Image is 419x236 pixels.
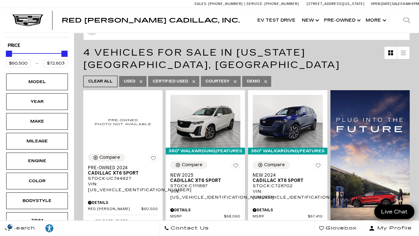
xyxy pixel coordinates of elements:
[6,59,31,67] input: Minimum
[170,95,240,147] img: 2025 Cadillac XT6 Sport
[6,113,68,130] div: MakeMake
[205,78,230,85] span: Courtesy
[253,173,318,178] span: New 2024
[170,178,236,183] span: Cadillac XT6 Sport
[83,47,340,70] span: 4 Vehicles for Sale in [US_STATE][GEOGRAPHIC_DATA], [GEOGRAPHIC_DATA]
[253,214,323,219] a: MSRP $67,410
[6,48,68,67] div: Price
[88,200,158,205] div: Pricing Details - Pre-Owned 2024 Cadillac XT6 Sport
[22,98,52,105] div: Year
[22,158,52,164] div: Engine
[88,154,125,162] button: Compare Vehicle
[324,224,357,233] span: Glovebox
[99,155,120,160] div: Compare
[22,217,52,224] div: Trim
[378,208,411,215] span: Live Chat
[62,17,240,23] a: Red [PERSON_NAME] Cadillac, Inc.
[88,207,141,212] span: Red [PERSON_NAME]
[253,161,290,169] button: Compare Vehicle
[169,224,209,233] span: Contact Us
[182,162,202,168] div: Compare
[264,2,299,6] span: [PHONE_NUMBER]
[170,214,224,219] span: MSRP
[253,183,323,189] div: Stock : C728702
[374,204,414,219] a: Live Chat
[166,148,245,154] div: 360° WalkAround/Features
[314,221,362,236] a: Glovebox
[3,223,17,230] section: Click to Open Cookie Consent Modal
[6,74,68,90] div: ModelModel
[22,138,52,145] div: Mileage
[159,221,214,236] a: Contact Us
[170,183,240,189] div: Stock : C111887
[264,162,285,168] div: Compare
[6,153,68,169] div: EngineEngine
[149,154,158,165] button: Save Vehicle
[153,78,188,85] span: Certified Used
[248,148,327,154] div: 360° WalkAround/Features
[224,214,240,219] span: $68,060
[253,178,318,183] span: Cadillac XT6 Sport
[170,161,207,169] button: Compare Vehicle
[308,214,323,219] span: $67,410
[88,176,158,181] div: Stock : UC744927
[6,133,68,150] div: MileageMileage
[6,173,68,189] div: ColorColor
[170,214,240,219] a: MSRP $68,060
[253,214,308,219] span: MSRP
[6,51,12,57] div: Minimum Price
[88,207,158,212] a: Red [PERSON_NAME] $60,500
[170,189,240,200] div: VIN: [US_VEHICLE_IDENTIFICATION_NUMBER]
[362,221,419,236] button: Open user profile menu
[88,165,158,176] a: Pre-Owned 2024Cadillac XT6 Sport
[299,8,321,33] a: New
[371,2,391,6] span: Open [DATE]
[61,51,68,57] div: Maximum Price
[22,78,52,85] div: Model
[88,218,158,224] li: Mileage: 15,930
[253,95,323,147] img: 2024 Cadillac XT6 Sport
[394,8,419,33] div: Search
[247,2,263,6] span: Service:
[40,221,59,236] a: Explore your accessibility options
[88,95,158,149] img: 2024 Cadillac XT6 Sport
[254,8,299,33] a: EV Test Drive
[6,93,68,110] div: YearYear
[22,178,52,184] div: Color
[141,207,158,212] span: $60,500
[22,118,52,125] div: Make
[40,224,59,233] div: Explore your accessibility options
[88,171,153,176] span: Cadillac XT6 Sport
[170,173,236,178] span: New 2025
[43,59,68,67] input: Maximum
[244,2,301,6] a: Service: [PHONE_NUMBER]
[88,181,158,192] div: VIN: [US_VEHICLE_IDENTIFICATION_NUMBER]
[124,78,135,85] span: Used
[170,173,240,183] a: New 2025Cadillac XT6 Sport
[253,173,323,183] a: New 2024Cadillac XT6 Sport
[22,197,52,204] div: Bodystyle
[6,192,68,209] div: BodystyleBodystyle
[231,161,240,173] button: Save Vehicle
[62,17,240,24] span: Red [PERSON_NAME] Cadillac, Inc.
[208,2,243,6] span: [PHONE_NUMBER]
[194,2,207,6] span: Sales:
[88,78,113,85] span: Clear All
[321,8,363,33] a: Pre-Owned
[403,2,419,6] span: 9 AM-6 PM
[313,161,323,173] button: Save Vehicle
[253,207,323,213] div: Pricing Details - New 2024 Cadillac XT6 Sport
[12,15,43,26] img: Cadillac Dark Logo with Cadillac White Text
[247,78,260,85] span: Demo
[3,223,17,230] img: Opt-Out Icon
[363,8,388,33] button: More
[6,212,68,229] div: TrimTrim
[307,2,365,6] a: [STREET_ADDRESS][US_STATE]
[8,43,66,48] h5: Price
[375,224,412,233] span: My Profile
[10,224,35,233] span: Search
[88,165,153,171] span: Pre-Owned 2024
[253,189,323,200] div: VIN: [US_VEHICLE_IDENTIFICATION_NUMBER]
[392,2,403,6] span: Sales:
[194,2,244,6] a: Sales: [PHONE_NUMBER]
